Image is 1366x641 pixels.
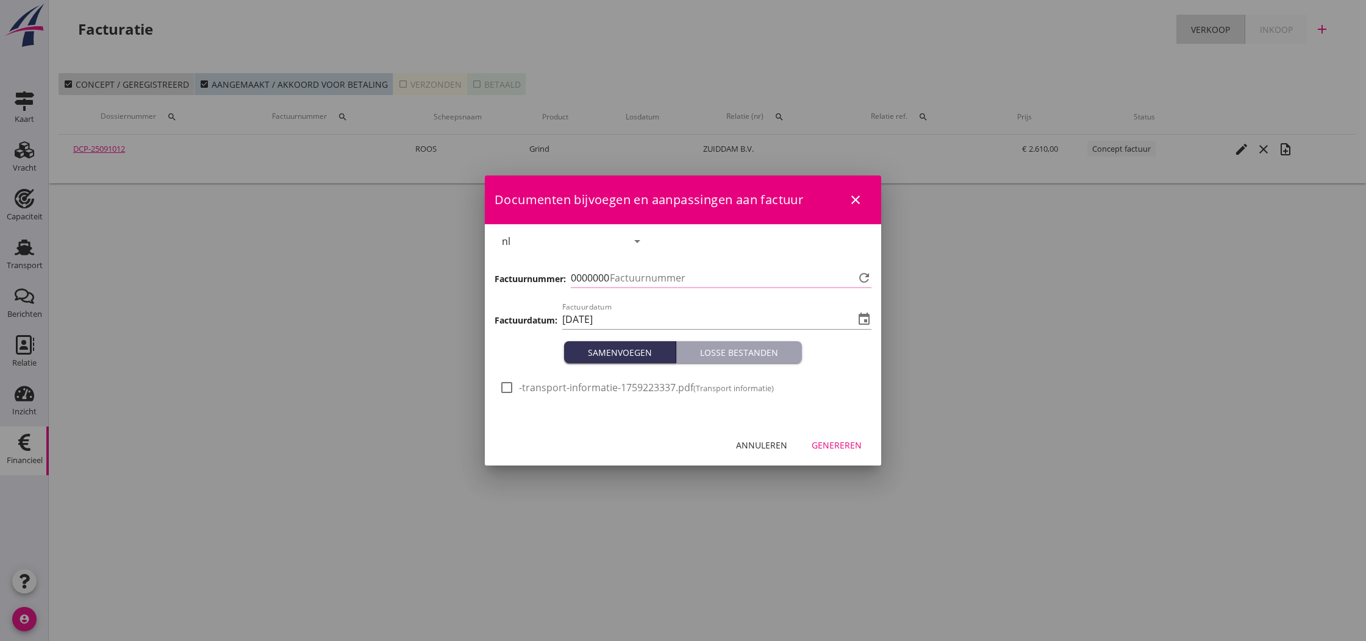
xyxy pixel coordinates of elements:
[736,439,787,452] div: Annuleren
[848,193,863,207] i: close
[630,234,645,249] i: arrow_drop_down
[571,271,609,286] span: 0000000
[726,434,797,456] button: Annuleren
[562,310,854,329] input: Factuurdatum
[495,314,557,327] h3: Factuurdatum:
[502,236,510,247] div: nl
[519,381,774,394] span: -transport-informatie-1759223337.pdf
[812,439,862,452] div: Genereren
[802,434,871,456] button: Genereren
[569,346,671,359] div: Samenvoegen
[564,341,676,363] button: Samenvoegen
[495,272,566,285] h3: Factuurnummer:
[610,268,854,288] input: Factuurnummer
[857,312,871,327] i: event
[485,175,881,224] div: Documenten bijvoegen en aanpassingen aan factuur
[693,383,774,394] small: (Transport informatie)
[676,341,802,363] button: Losse bestanden
[681,346,797,359] div: Losse bestanden
[857,271,871,285] i: refresh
